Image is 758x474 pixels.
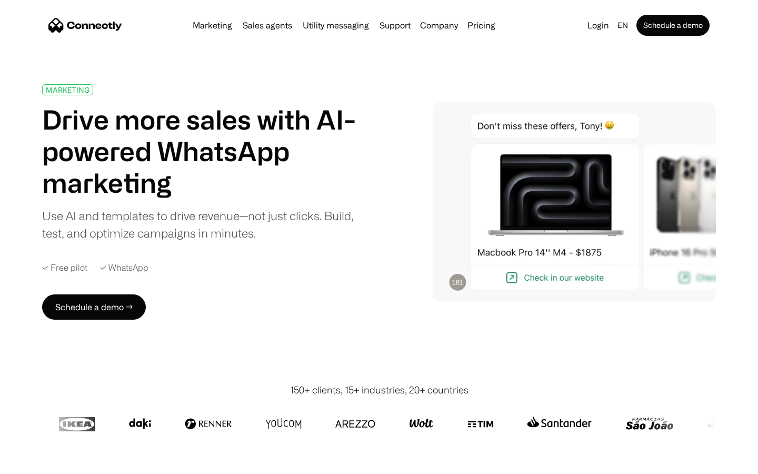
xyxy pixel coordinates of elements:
[42,104,367,199] h1: Drive more sales with AI-powered WhatsApp marketing
[42,207,367,242] div: Use AI and templates to drive revenue—not just clicks. Build, test, and optimize campaigns in min...
[42,294,146,320] a: Schedule a demo →
[617,18,628,33] div: en
[298,21,373,29] a: Utility messaging
[375,21,415,29] a: Support
[42,263,87,273] div: ✓ Free pilot
[46,86,89,94] div: MARKETING
[290,383,468,397] div: 150+ clients, 15+ industries, 20+ countries
[583,18,613,33] a: Login
[463,21,500,29] a: Pricing
[238,21,296,29] a: Sales agents
[420,18,458,33] div: Company
[188,21,236,29] a: Marketing
[100,263,148,273] div: ✓ WhatsApp
[636,15,710,36] a: Schedule a demo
